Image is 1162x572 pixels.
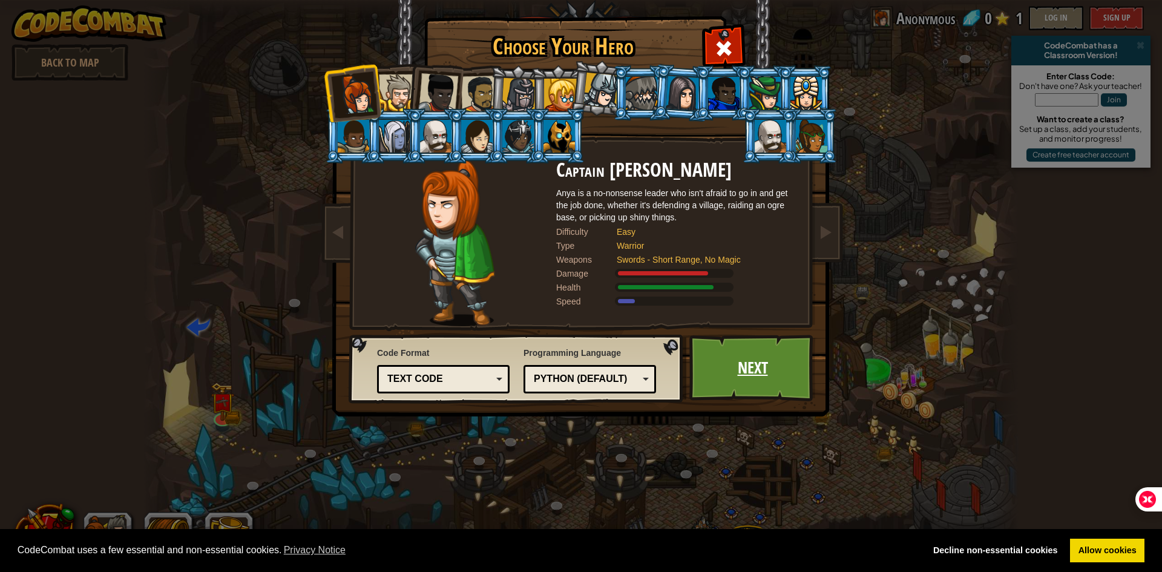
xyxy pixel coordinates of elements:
li: Senick Steelclaw [613,65,668,120]
li: Ritic the Cold [531,108,585,163]
div: Type [556,240,617,252]
div: Warrior [617,240,786,252]
li: Captain Anya Weston [323,63,382,122]
span: Programming Language [524,347,656,359]
div: Difficulty [556,226,617,238]
div: Gains 140% of listed Warrior armor health. [556,281,798,294]
a: deny cookies [925,539,1066,563]
li: Okar Stompfoot [742,108,796,163]
div: Easy [617,226,786,238]
div: Swords - Short Range, No Magic [617,254,786,266]
li: Sir Tharin Thunderfist [366,64,421,119]
li: Nalfar Cryptor [366,108,421,163]
li: Amara Arrowhead [488,64,546,122]
li: Usara Master Wizard [490,108,544,163]
img: language-selector-background.png [349,335,686,404]
img: captain-pose.png [415,160,494,326]
a: allow cookies [1070,539,1144,563]
li: Alejandro the Duelist [448,65,504,121]
li: Illia Shieldsmith [448,108,503,163]
div: Text code [387,372,492,386]
li: Miss Hushbaum [531,65,585,120]
li: Lady Ida Justheart [405,61,464,120]
li: Pender Spellbane [778,65,832,120]
li: Arryn Stonewall [325,108,379,163]
a: Next [689,335,816,401]
span: CodeCombat uses a few essential and non-essential cookies. [18,541,916,559]
li: Okar Stompfoot [407,108,462,163]
div: Speed [556,295,617,307]
li: Gordon the Stalwart [695,65,750,120]
h1: Choose Your Hero [427,34,699,59]
a: learn more about cookies [282,541,348,559]
div: Moves at 6 meters per second. [556,295,798,307]
div: Python (Default) [534,372,638,386]
li: Naria of the Leaf [737,65,791,120]
div: Weapons [556,254,617,266]
li: Zana Woodheart [783,108,838,163]
div: Deals 120% of listed Warrior weapon damage. [556,268,798,280]
li: Hattori Hanzō [569,58,629,119]
div: Damage [556,268,617,280]
span: Code Format [377,347,510,359]
li: Omarn Brewstone [652,64,711,122]
h2: Captain [PERSON_NAME] [556,160,798,181]
div: Health [556,281,617,294]
div: Anya is a no-nonsense leader who isn't afraid to go in and get the job done, whether it's defendi... [556,187,798,223]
